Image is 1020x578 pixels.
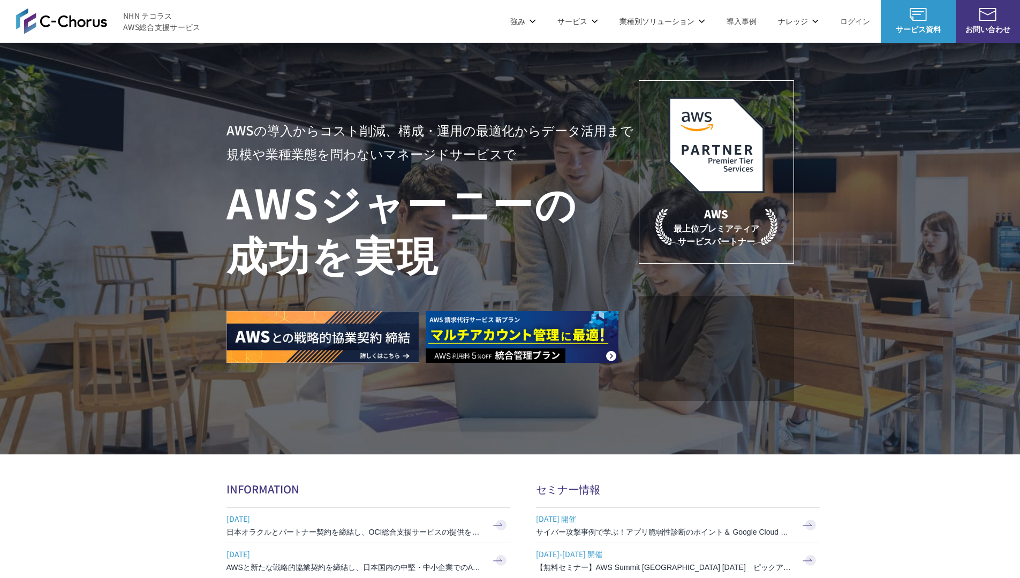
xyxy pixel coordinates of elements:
[226,176,639,279] h1: AWS ジャーニーの 成功を実現
[226,562,483,573] h3: AWSと新たな戦略的協業契約を締結し、日本国内の中堅・中小企業でのAWS活用を加速
[226,543,510,578] a: [DATE] AWSと新たな戦略的協業契約を締結し、日本国内の中堅・中小企業でのAWS活用を加速
[226,118,639,165] p: AWSの導入からコスト削減、 構成・運用の最適化からデータ活用まで 規模や業種業態を問わない マネージドサービスで
[979,8,996,21] img: お問い合わせ
[668,97,765,193] img: AWSプレミアティアサービスパートナー
[536,527,793,537] h3: サイバー攻撃事例で学ぶ！アプリ脆弱性診断のポイント＆ Google Cloud セキュリティ対策
[727,16,757,27] a: 導入事例
[226,508,510,543] a: [DATE] 日本オラクルとパートナー契約を締結し、OCI総合支援サービスの提供を開始
[123,10,201,33] span: NHN テコラス AWS総合支援サービス
[226,511,483,527] span: [DATE]
[510,16,536,27] p: 強み
[536,546,793,562] span: [DATE]-[DATE] 開催
[226,481,510,497] h2: INFORMATION
[226,527,483,537] h3: 日本オラクルとパートナー契約を締結し、OCI総合支援サービスの提供を開始
[226,311,419,363] img: AWSとの戦略的協業契約 締結
[536,562,793,573] h3: 【無料セミナー】AWS Summit [GEOGRAPHIC_DATA] [DATE] ピックアップセッション
[778,16,819,27] p: ナレッジ
[426,311,618,363] img: AWS請求代行サービス 統合管理プラン
[956,24,1020,35] span: お問い合わせ
[536,508,820,543] a: [DATE] 開催 サイバー攻撃事例で学ぶ！アプリ脆弱性診断のポイント＆ Google Cloud セキュリティ対策
[536,481,820,497] h2: セミナー情報
[660,312,773,390] img: 契約件数
[16,8,201,34] a: AWS総合支援サービス C-Chorus NHN テコラスAWS総合支援サービス
[881,24,956,35] span: サービス資料
[910,8,927,21] img: AWS総合支援サービス C-Chorus サービス資料
[536,543,820,578] a: [DATE]-[DATE] 開催 【無料セミナー】AWS Summit [GEOGRAPHIC_DATA] [DATE] ピックアップセッション
[619,16,705,27] p: 業種別ソリューション
[16,8,107,34] img: AWS総合支援サービス C-Chorus
[536,511,793,527] span: [DATE] 開催
[557,16,598,27] p: サービス
[704,206,728,222] em: AWS
[655,206,777,247] p: 最上位プレミアティア サービスパートナー
[840,16,870,27] a: ログイン
[226,546,483,562] span: [DATE]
